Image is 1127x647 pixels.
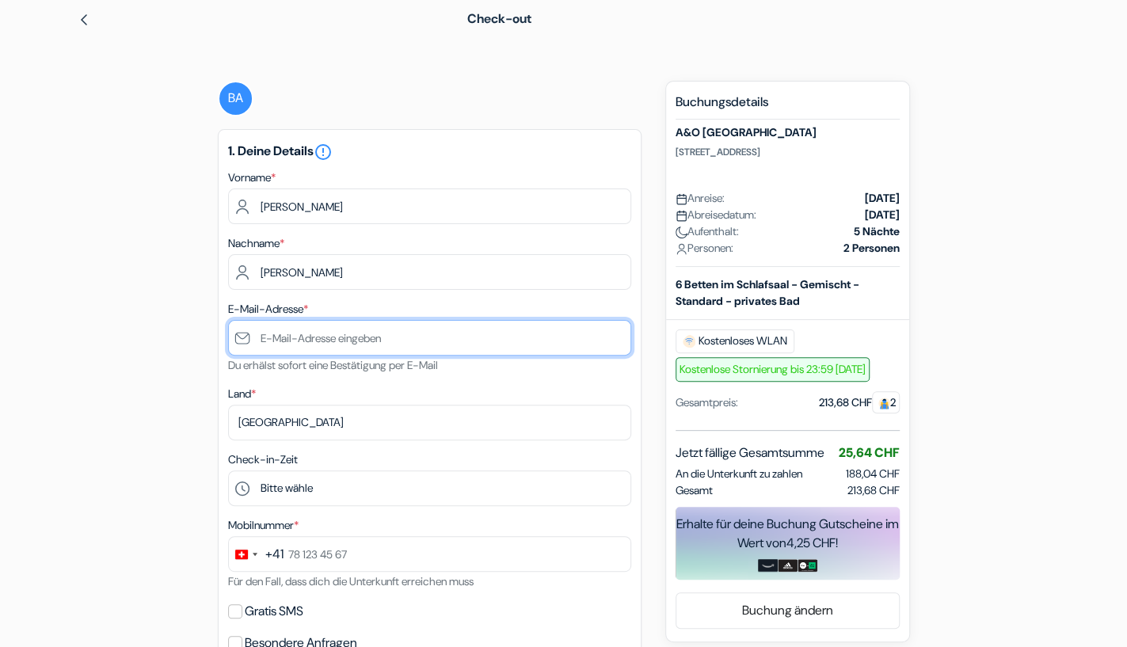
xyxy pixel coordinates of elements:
span: An die Unterkunft zu zahlen [676,466,802,482]
img: moon.svg [676,226,687,238]
input: 78 123 45 67 [228,536,631,572]
div: Erhalte für deine Buchung Gutscheine im Wert von ! [676,515,900,553]
b: 6 Betten im Schlafsaal - Gemischt - Standard - privates Bad [676,277,859,308]
i: error_outline [314,143,333,162]
label: Vorname [228,169,276,186]
img: amazon-card-no-text.png [758,559,778,572]
input: Vornamen eingeben [228,188,631,224]
h5: Buchungsdetails [676,94,900,120]
div: 213,68 CHF [819,394,900,411]
span: Personen: [676,240,733,257]
img: left_arrow.svg [78,13,90,26]
span: 188,04 CHF [846,466,900,481]
img: adidas-card.png [778,559,798,572]
a: Buchung ändern [676,596,899,626]
label: Land [228,386,256,402]
label: Nachname [228,235,284,252]
span: Abreisedatum: [676,207,756,223]
img: free_wifi.svg [683,335,695,348]
label: Gratis SMS [245,600,303,622]
p: [STREET_ADDRESS] [676,146,900,158]
div: +41 [265,545,284,564]
strong: 2 Personen [843,240,900,257]
span: Anreise: [676,190,725,207]
img: calendar.svg [676,210,687,222]
span: 2 [872,391,900,413]
label: Check-in-Zeit [228,451,298,468]
div: BA [218,81,253,116]
img: calendar.svg [676,193,687,205]
img: uber-uber-eats-card.png [798,559,817,572]
input: Nachnamen eingeben [228,254,631,290]
span: Jetzt fällige Gesamtsumme [676,443,824,462]
span: Check-out [467,10,531,27]
strong: 5 Nächte [854,223,900,240]
h5: A&O [GEOGRAPHIC_DATA] [676,126,900,139]
label: Mobilnummer [228,517,299,534]
span: Kostenlose Stornierung bis 23:59 [DATE] [676,357,870,382]
button: Change country, selected Switzerland (+41) [229,537,284,571]
input: E-Mail-Adresse eingeben [228,320,631,356]
div: Gesamtpreis: [676,394,738,411]
h5: 1. Deine Details [228,143,631,162]
span: 4,25 CHF [786,535,836,551]
span: Aufenthalt: [676,223,739,240]
img: guest.svg [878,398,890,409]
small: Du erhälst sofort eine Bestätigung per E-Mail [228,358,438,372]
span: Kostenloses WLAN [676,329,794,353]
label: E-Mail-Adresse [228,301,308,318]
strong: [DATE] [865,190,900,207]
span: 25,64 CHF [839,444,900,461]
strong: [DATE] [865,207,900,223]
img: user_icon.svg [676,243,687,255]
span: Gesamt [676,482,713,499]
a: error_outline [314,143,333,159]
small: Für den Fall, dass dich die Unterkunft erreichen muss [228,574,474,588]
span: 213,68 CHF [847,482,900,499]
